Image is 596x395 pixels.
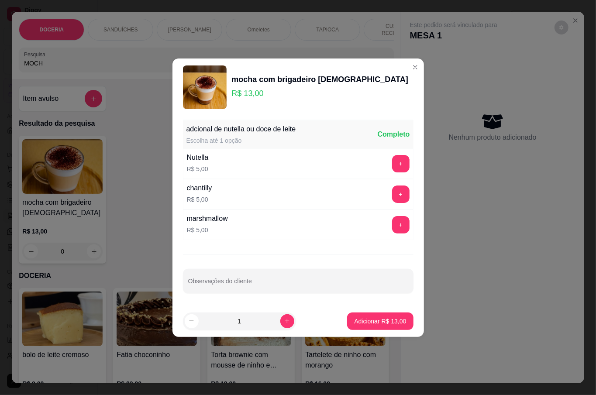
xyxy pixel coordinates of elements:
[347,313,413,330] button: Adicionar R$ 13,00
[408,60,422,74] button: Close
[392,185,410,203] button: add
[280,314,294,328] button: increase-product-quantity
[187,226,228,234] p: R$ 5,00
[187,183,212,193] div: chantilly
[392,155,410,172] button: add
[232,73,408,86] div: mocha com brigadeiro [DEMOGRAPHIC_DATA]
[187,152,209,163] div: Nutella
[354,317,406,326] p: Adicionar R$ 13,00
[187,213,228,224] div: marshmallow
[187,195,212,204] p: R$ 5,00
[185,314,199,328] button: decrease-product-quantity
[188,280,408,289] input: Observações do cliente
[186,136,296,145] div: Escolha até 1 opção
[232,87,408,100] p: R$ 13,00
[378,129,410,140] div: Completo
[186,124,296,134] div: adcional de nutella ou doce de leite
[392,216,410,234] button: add
[183,65,227,109] img: product-image
[187,165,209,173] p: R$ 5,00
